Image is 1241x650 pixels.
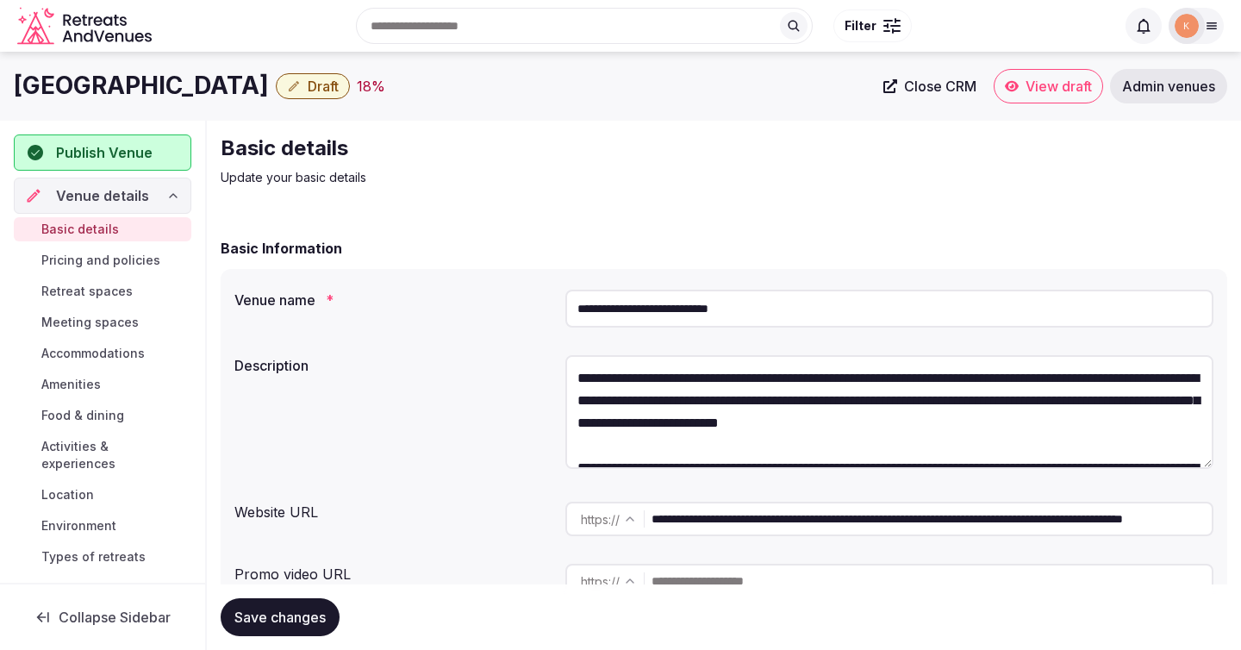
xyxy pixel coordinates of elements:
a: Visit the homepage [17,7,155,46]
a: Meeting spaces [14,310,191,334]
a: Food & dining [14,403,191,428]
button: Draft [276,73,350,99]
a: Amenities [14,372,191,397]
span: Filter [845,17,876,34]
a: Environment [14,514,191,538]
span: Close CRM [904,78,976,95]
img: katsabado [1175,14,1199,38]
a: Close CRM [873,69,987,103]
span: Save changes [234,609,326,626]
a: Retreat spaces [14,279,191,303]
a: Admin venues [1110,69,1227,103]
span: Amenities [41,376,101,393]
span: Pricing and policies [41,252,160,269]
a: Location [14,483,191,507]
a: Types of retreats [14,545,191,569]
button: Save changes [221,598,340,636]
a: View draft [994,69,1103,103]
a: Activities & experiences [14,434,191,476]
button: Collapse Sidebar [14,598,191,636]
span: Collapse Sidebar [59,609,171,626]
span: View draft [1026,78,1092,95]
span: Admin venues [1122,78,1215,95]
h2: Basic details [221,134,800,162]
a: Pricing and policies [14,248,191,272]
div: Website URL [234,495,552,522]
span: Location [41,486,94,503]
span: Publish Venue [56,142,153,163]
span: Accommodations [41,345,145,362]
button: Publish Venue [14,134,191,171]
h2: Basic Information [221,238,342,259]
span: Brochures [41,579,103,597]
span: Environment [41,517,116,534]
button: 18% [357,76,385,97]
span: Venue details [56,185,149,206]
svg: Retreats and Venues company logo [17,7,155,46]
label: Venue name [234,293,552,307]
h1: [GEOGRAPHIC_DATA] [14,69,269,103]
div: 18 % [357,76,385,97]
p: Update your basic details [221,169,800,186]
a: Brochures [14,576,191,600]
span: Meeting spaces [41,314,139,331]
span: Types of retreats [41,548,146,566]
a: Basic details [14,217,191,241]
label: Description [234,359,552,372]
span: Food & dining [41,407,124,424]
a: Accommodations [14,341,191,366]
span: Retreat spaces [41,283,133,300]
div: Promo video URL [234,557,552,584]
span: Draft [308,78,339,95]
span: Basic details [41,221,119,238]
button: Filter [833,9,912,42]
span: Activities & experiences [41,438,184,472]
